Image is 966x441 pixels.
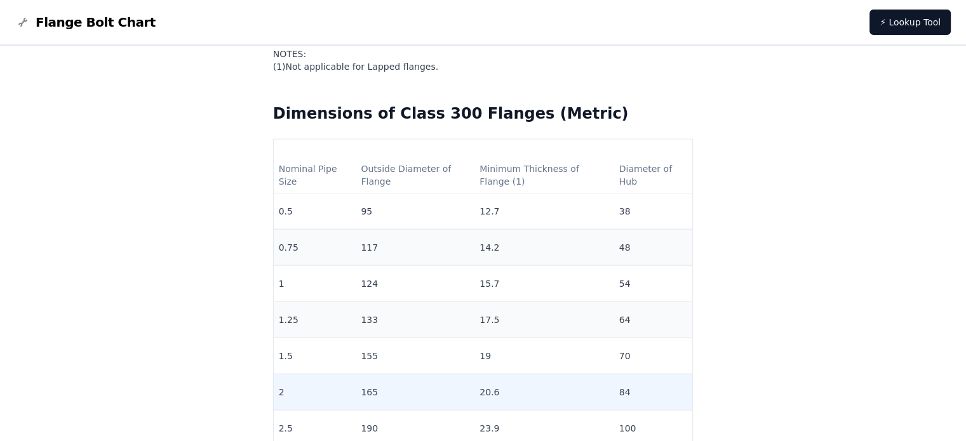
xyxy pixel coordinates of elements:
[274,374,356,411] td: 2
[356,374,474,411] td: 165
[474,266,614,302] td: 15.7
[15,15,30,30] img: Flange Bolt Chart Logo
[614,194,693,230] td: 38
[474,157,614,194] th: Minimum Thickness of Flange (1)
[356,338,474,374] td: 155
[869,10,951,35] a: ⚡ Lookup Tool
[356,302,474,338] td: 133
[356,194,474,230] td: 95
[614,157,693,194] th: Diameter of Hub
[273,62,438,72] span: ( 1 ) Not applicable for Lapped flanges.
[356,230,474,266] td: 117
[274,194,356,230] td: 0.5
[274,302,356,338] td: 1.25
[474,338,614,374] td: 19
[273,103,694,124] h2: Dimensions of Class 300 Flanges (Metric)
[15,13,156,31] a: Flange Bolt Chart LogoFlange Bolt Chart
[274,157,356,194] th: Nominal Pipe Size
[474,374,614,411] td: 20.6
[274,338,356,374] td: 1.5
[614,302,693,338] td: 64
[474,230,614,266] td: 14.2
[273,48,694,73] p: NOTES:
[274,230,356,266] td: 0.75
[36,13,156,31] span: Flange Bolt Chart
[356,266,474,302] td: 124
[614,338,693,374] td: 70
[614,230,693,266] td: 48
[474,302,614,338] td: 17.5
[274,266,356,302] td: 1
[356,157,474,194] th: Outside Diameter of Flange
[474,194,614,230] td: 12.7
[614,266,693,302] td: 54
[614,374,693,411] td: 84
